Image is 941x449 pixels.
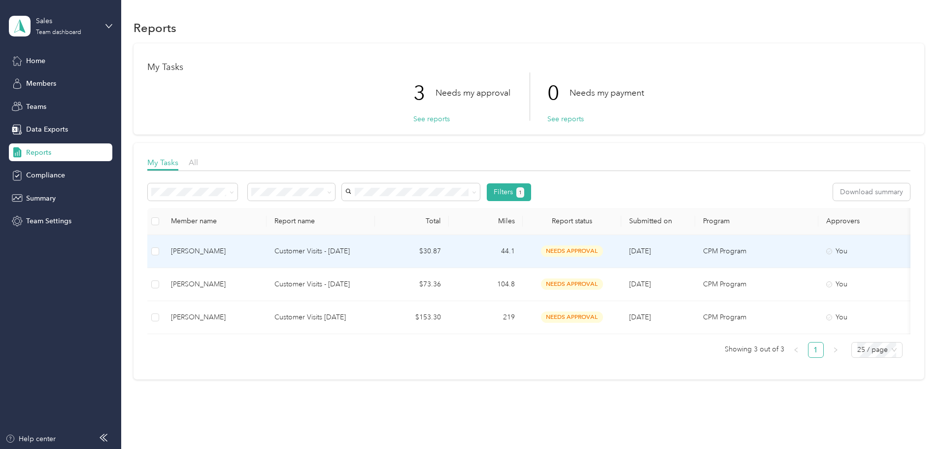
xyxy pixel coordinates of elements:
[147,158,178,167] span: My Tasks
[541,311,603,323] span: needs approval
[171,312,259,323] div: [PERSON_NAME]
[436,87,510,99] p: Needs my approval
[413,72,436,114] p: 3
[621,208,695,235] th: Submitted on
[457,217,515,225] div: Miles
[725,342,784,357] span: Showing 3 out of 3
[828,342,843,358] button: right
[818,208,917,235] th: Approvers
[26,124,68,135] span: Data Exports
[851,342,903,358] div: Page Size
[629,313,651,321] span: [DATE]
[36,30,81,35] div: Team dashboard
[826,312,909,323] div: You
[26,193,56,204] span: Summary
[519,188,522,197] span: 1
[516,187,525,198] button: 1
[189,158,198,167] span: All
[26,170,65,180] span: Compliance
[5,434,56,444] button: Help center
[267,208,375,235] th: Report name
[383,217,441,225] div: Total
[375,235,449,268] td: $30.87
[36,16,98,26] div: Sales
[147,62,910,72] h1: My Tasks
[26,78,56,89] span: Members
[274,312,367,323] p: Customer Visits [DATE]
[274,279,367,290] p: Customer Visits - [DATE]
[541,278,603,290] span: needs approval
[375,268,449,301] td: $73.36
[449,235,523,268] td: 44.1
[886,394,941,449] iframe: Everlance-gr Chat Button Frame
[487,183,532,201] button: Filters1
[857,343,897,357] span: 25 / page
[413,114,450,124] button: See reports
[808,343,823,357] a: 1
[703,279,810,290] p: CPM Program
[695,235,818,268] td: CPM Program
[828,342,843,358] li: Next Page
[547,114,584,124] button: See reports
[629,247,651,255] span: [DATE]
[449,301,523,334] td: 219
[531,217,613,225] span: Report status
[695,301,818,334] td: CPM Program
[703,246,810,257] p: CPM Program
[695,268,818,301] td: CPM Program
[793,347,799,353] span: left
[826,246,909,257] div: You
[134,23,176,33] h1: Reports
[808,342,824,358] li: 1
[274,246,367,257] p: Customer Visits - [DATE]
[833,183,910,201] button: Download summary
[26,216,71,226] span: Team Settings
[695,208,818,235] th: Program
[826,279,909,290] div: You
[570,87,644,99] p: Needs my payment
[449,268,523,301] td: 104.8
[26,147,51,158] span: Reports
[629,280,651,288] span: [DATE]
[541,245,603,257] span: needs approval
[163,208,267,235] th: Member name
[375,301,449,334] td: $153.30
[171,279,259,290] div: [PERSON_NAME]
[171,246,259,257] div: [PERSON_NAME]
[171,217,259,225] div: Member name
[788,342,804,358] li: Previous Page
[833,347,839,353] span: right
[788,342,804,358] button: left
[26,102,46,112] span: Teams
[703,312,810,323] p: CPM Program
[26,56,45,66] span: Home
[547,72,570,114] p: 0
